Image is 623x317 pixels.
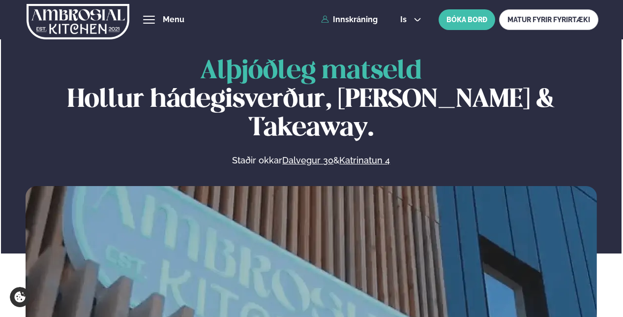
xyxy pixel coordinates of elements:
p: Staðir okkar & [125,155,497,166]
button: is [392,16,429,24]
span: is [400,16,410,24]
a: Katrinatun 4 [339,155,390,166]
span: Alþjóðleg matseld [200,59,422,84]
img: logo [27,1,129,42]
a: MATUR FYRIR FYRIRTÆKI [499,9,598,30]
a: Cookie settings [10,287,30,307]
button: hamburger [143,14,155,26]
button: BÓKA BORÐ [439,9,495,30]
h1: Hollur hádegisverður, [PERSON_NAME] & Takeaway. [26,57,597,143]
a: Dalvegur 30 [282,155,333,166]
a: Innskráning [321,15,378,24]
